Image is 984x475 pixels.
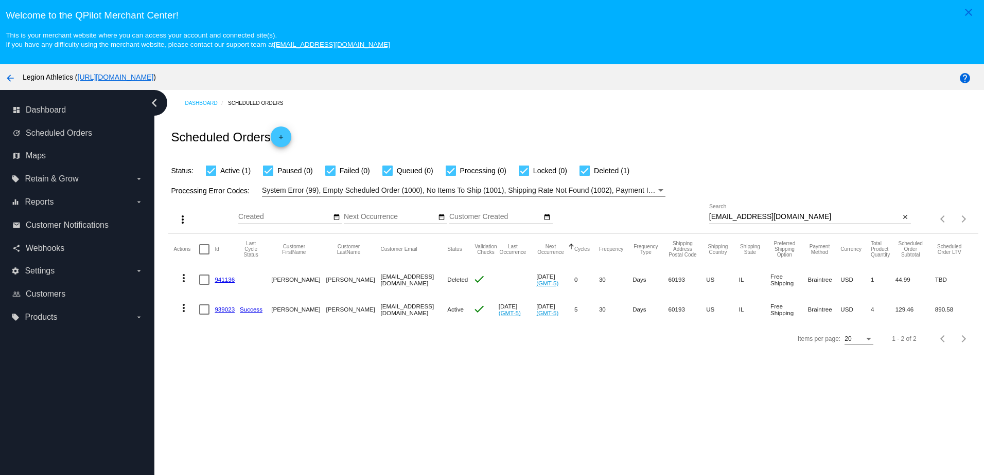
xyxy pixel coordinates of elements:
[473,303,485,315] mat-icon: check
[895,295,935,324] mat-cell: 129.46
[892,335,916,342] div: 1 - 2 of 2
[397,165,433,177] span: Queued (0)
[262,184,665,197] mat-select: Filter by Processing Error Codes
[902,213,909,222] mat-icon: close
[808,265,841,295] mat-cell: Braintree
[135,313,143,321] i: arrow_drop_down
[12,240,143,257] a: share Webhooks
[178,272,190,284] mat-icon: more_vert
[135,198,143,206] i: arrow_drop_down
[798,335,840,342] div: Items per page:
[935,244,964,255] button: Change sorting for LifetimeValue
[275,134,287,146] mat-icon: add
[460,165,506,177] span: Processing (0)
[381,265,448,295] mat-cell: [EMAIL_ADDRESS][DOMAIN_NAME]
[12,152,21,160] i: map
[340,165,370,177] span: Failed (0)
[449,213,542,221] input: Customer Created
[933,328,954,349] button: Previous page
[26,221,109,230] span: Customer Notifications
[632,265,668,295] mat-cell: Days
[178,302,190,314] mat-icon: more_vert
[12,148,143,164] a: map Maps
[215,246,219,252] button: Change sorting for Id
[26,105,66,115] span: Dashboard
[770,295,808,324] mat-cell: Free Shipping
[26,289,65,299] span: Customers
[12,125,143,141] a: update Scheduled Orders
[871,295,895,324] mat-cell: 4
[171,187,250,195] span: Processing Error Codes:
[933,209,954,229] button: Previous page
[954,328,974,349] button: Next page
[185,95,228,111] a: Dashboard
[135,175,143,183] i: arrow_drop_down
[895,241,926,258] button: Change sorting for Subtotal
[935,295,973,324] mat-cell: 890.58
[900,212,911,223] button: Clear
[146,95,163,111] i: chevron_left
[536,265,574,295] mat-cell: [DATE]
[599,246,623,252] button: Change sorting for Frequency
[536,309,558,316] a: (GMT-5)
[240,306,262,313] a: Success
[533,165,567,177] span: Locked (0)
[11,198,20,206] i: equalizer
[12,286,143,302] a: people_outline Customers
[536,280,558,286] a: (GMT-5)
[173,234,199,265] mat-header-cell: Actions
[6,10,978,21] h3: Welcome to the QPilot Merchant Center!
[669,265,707,295] mat-cell: 60193
[344,213,436,221] input: Next Occurrence
[274,41,390,48] a: [EMAIL_ADDRESS][DOMAIN_NAME]
[499,295,536,324] mat-cell: [DATE]
[12,221,21,229] i: email
[845,336,873,343] mat-select: Items per page:
[271,244,317,255] button: Change sorting for CustomerFirstName
[473,273,485,285] mat-icon: check
[26,129,92,138] span: Scheduled Orders
[228,95,292,111] a: Scheduled Orders
[895,265,935,295] mat-cell: 44.99
[574,246,590,252] button: Change sorting for Cycles
[574,265,599,295] mat-cell: 0
[739,295,770,324] mat-cell: IL
[447,276,468,283] span: Deleted
[326,295,380,324] mat-cell: [PERSON_NAME]
[78,73,154,81] a: [URL][DOMAIN_NAME]
[669,295,707,324] mat-cell: 60193
[11,175,20,183] i: local_offer
[25,197,54,207] span: Reports
[12,244,21,252] i: share
[808,295,841,324] mat-cell: Braintree
[271,265,326,295] mat-cell: [PERSON_NAME]
[171,167,194,175] span: Status:
[12,290,21,298] i: people_outline
[12,217,143,233] a: email Customer Notifications
[706,265,739,295] mat-cell: US
[333,213,340,222] mat-icon: date_range
[215,306,235,313] a: 939023
[770,241,799,258] button: Change sorting for PreferredShippingOption
[6,31,390,48] small: This is your merchant website where you can access your account and connected site(s). If you hav...
[871,265,895,295] mat-cell: 1
[599,265,632,295] mat-cell: 30
[135,267,143,275] i: arrow_drop_down
[12,129,21,137] i: update
[706,295,739,324] mat-cell: US
[871,234,895,265] mat-header-cell: Total Product Quantity
[706,244,729,255] button: Change sorting for ShippingCountry
[11,267,20,275] i: settings
[709,213,900,221] input: Search
[959,72,971,84] mat-icon: help
[25,266,55,276] span: Settings
[12,106,21,114] i: dashboard
[238,213,331,221] input: Created
[438,213,445,222] mat-icon: date_range
[935,265,973,295] mat-cell: TBD
[770,265,808,295] mat-cell: Free Shipping
[954,209,974,229] button: Next page
[536,244,565,255] button: Change sorting for NextOccurrenceUtc
[739,244,761,255] button: Change sorting for ShippingState
[840,265,871,295] mat-cell: USD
